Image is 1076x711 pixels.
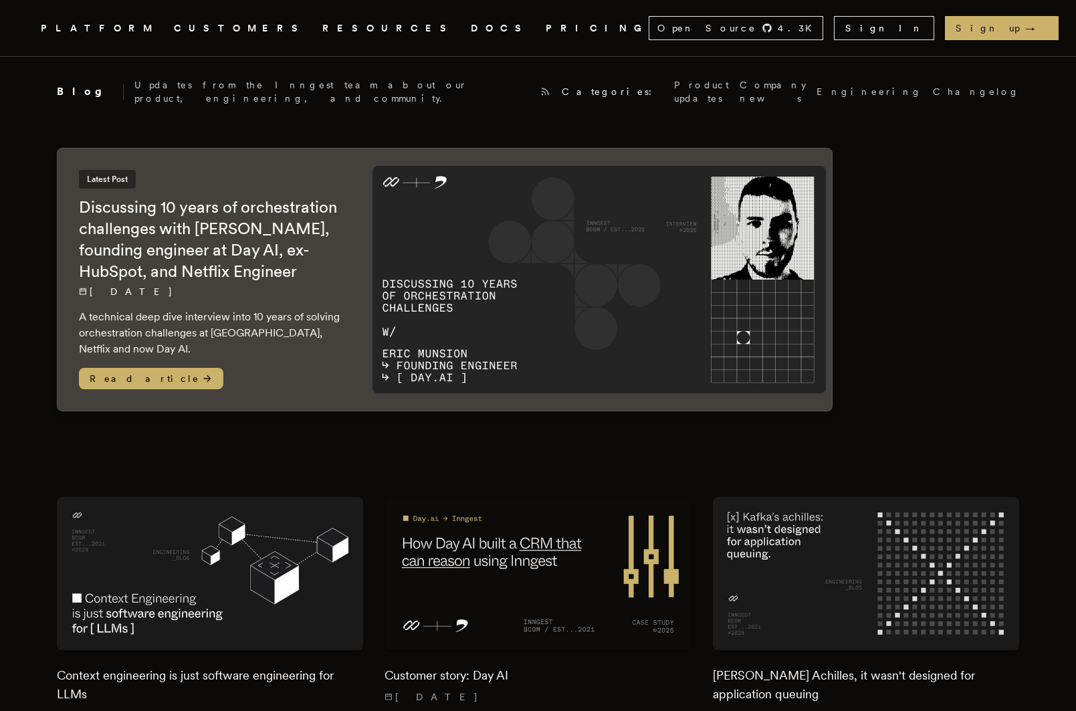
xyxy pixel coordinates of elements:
[657,21,756,35] span: Open Source
[385,497,691,650] img: Featured image for Customer story: Day AI blog post
[471,20,530,37] a: DOCS
[740,78,806,105] a: Company news
[79,197,346,282] h2: Discussing 10 years of orchestration challenges with [PERSON_NAME], founding engineer at Day AI, ...
[674,78,729,105] a: Product updates
[57,666,364,704] h2: Context engineering is just software engineering for LLMs
[372,166,827,393] img: Featured image for Discussing 10 years of orchestration challenges with Erik Munson, founding eng...
[562,85,663,98] span: Categories:
[817,85,922,98] a: Engineering
[57,84,124,100] h2: Blog
[933,85,1020,98] a: Changelog
[79,170,136,189] span: Latest Post
[945,16,1059,40] a: Sign up
[713,666,1020,704] h2: [PERSON_NAME] Achilles, it wasn't designed for application queuing
[57,497,364,650] img: Featured image for Context engineering is just software engineering for LLMs blog post
[385,690,691,704] p: [DATE]
[713,497,1020,650] img: Featured image for Kafka's Achilles, it wasn't designed for application queuing blog post
[385,666,691,685] h2: Customer story: Day AI
[778,21,820,35] span: 4.3 K
[79,368,223,389] span: Read article
[322,20,455,37] button: RESOURCES
[174,20,306,37] a: CUSTOMERS
[57,148,833,411] a: Latest PostDiscussing 10 years of orchestration challenges with [PERSON_NAME], founding engineer ...
[546,20,649,37] a: PRICING
[1025,21,1048,35] span: →
[134,78,530,105] p: Updates from the Inngest team about our product, engineering, and community.
[79,285,346,298] p: [DATE]
[41,20,158,37] button: PLATFORM
[79,309,346,357] p: A technical deep dive interview into 10 years of solving orchestration challenges at [GEOGRAPHIC_...
[834,16,934,40] a: Sign In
